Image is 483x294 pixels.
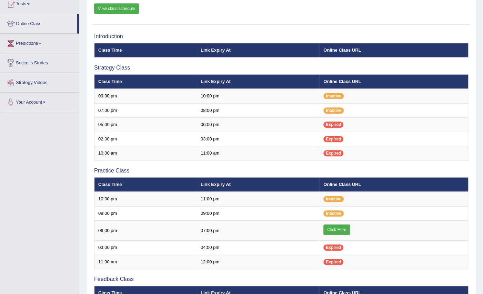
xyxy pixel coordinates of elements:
td: 12:00 pm [197,255,320,269]
a: View class schedule [94,3,139,14]
span: Inactive [323,196,344,202]
a: Online Class [0,14,77,31]
a: Predictions [0,34,79,51]
th: Online Class URL [320,177,468,192]
td: 05:00 pm [94,118,197,132]
td: 10:00 pm [197,89,320,103]
span: Expired [323,122,343,128]
td: 03:00 pm [197,132,320,146]
h3: Practice Class [94,168,468,174]
td: 08:00 pm [197,103,320,118]
span: Expired [323,150,343,156]
th: Link Expiry At [197,177,320,192]
th: Class Time [94,43,197,57]
th: Online Class URL [320,74,468,89]
td: 11:00 am [197,146,320,161]
a: Click Here [323,224,350,235]
a: Success Stories [0,53,79,71]
span: Expired [323,259,343,265]
span: Inactive [323,107,344,114]
td: 07:00 pm [94,103,197,118]
td: 02:00 pm [94,132,197,146]
td: 11:00 pm [197,192,320,206]
td: 03:00 pm [94,241,197,255]
h3: Strategy Class [94,65,468,71]
td: 06:00 pm [197,118,320,132]
td: 10:00 pm [94,192,197,206]
a: Strategy Videos [0,73,79,90]
th: Class Time [94,74,197,89]
td: 09:00 pm [197,206,320,221]
span: Expired [323,136,343,142]
h3: Introduction [94,33,468,40]
td: 09:00 pm [94,89,197,103]
h3: Feedback Class [94,276,468,282]
span: Inactive [323,93,344,99]
td: 10:00 am [94,146,197,161]
a: Your Account [0,93,79,110]
span: Inactive [323,210,344,217]
td: 08:00 pm [94,206,197,221]
th: Online Class URL [320,43,468,57]
th: Link Expiry At [197,74,320,89]
th: Link Expiry At [197,43,320,57]
th: Class Time [94,177,197,192]
td: 07:00 pm [197,221,320,241]
td: 04:00 pm [197,241,320,255]
td: 06:00 pm [94,221,197,241]
span: Expired [323,244,343,251]
td: 11:00 am [94,255,197,269]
